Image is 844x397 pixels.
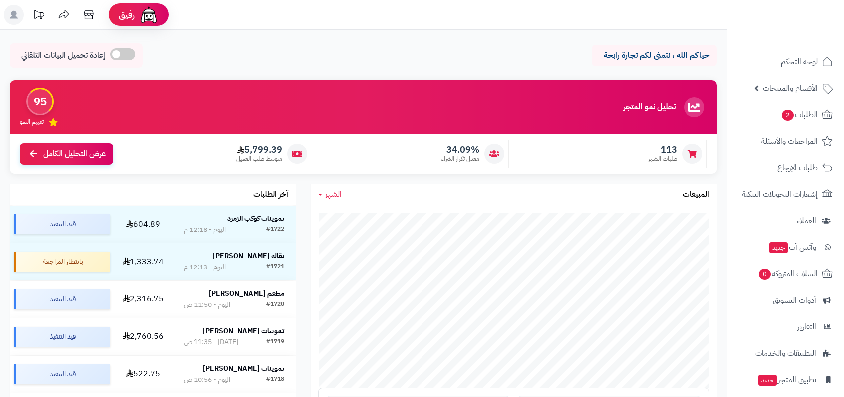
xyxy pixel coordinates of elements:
div: قيد التنفيذ [14,289,110,309]
td: 1,333.74 [114,243,172,280]
span: تقييم النمو [20,118,44,126]
a: الشهر [318,189,342,200]
a: أدوات التسويق [733,288,838,312]
a: طلبات الإرجاع [733,156,838,180]
div: #1721 [266,262,284,272]
span: 113 [648,144,677,155]
strong: تموينات كوكب الزمرد [227,213,284,224]
span: إشعارات التحويلات البنكية [742,187,818,201]
span: معدل تكرار الشراء [441,155,479,163]
span: متوسط طلب العميل [236,155,282,163]
span: الأقسام والمنتجات [763,81,818,95]
div: #1719 [266,337,284,347]
div: اليوم - 11:50 ص [184,300,230,310]
p: حياكم الله ، نتمنى لكم تجارة رابحة [599,50,709,61]
span: الطلبات [781,108,818,122]
span: عرض التحليل الكامل [43,148,106,160]
strong: مطعم [PERSON_NAME] [209,288,284,299]
div: #1720 [266,300,284,310]
strong: بقالة [PERSON_NAME] [213,251,284,261]
span: طلبات الشهر [648,155,677,163]
span: 2 [782,110,794,121]
h3: المبيعات [683,190,709,199]
a: الطلبات2 [733,103,838,127]
a: تطبيق المتجرجديد [733,368,838,392]
a: التطبيقات والخدمات [733,341,838,365]
td: 2,760.56 [114,318,172,355]
span: جديد [769,242,788,253]
strong: تموينات [PERSON_NAME] [203,326,284,336]
h3: تحليل نمو المتجر [623,103,676,112]
a: لوحة التحكم [733,50,838,74]
div: اليوم - 12:18 م [184,225,226,235]
span: السلات المتروكة [758,267,818,281]
span: 5,799.39 [236,144,282,155]
td: 522.75 [114,356,172,393]
div: [DATE] - 11:35 ص [184,337,238,347]
td: 604.89 [114,206,172,243]
span: 34.09% [441,144,479,155]
span: وآتس آب [768,240,816,254]
a: العملاء [733,209,838,233]
div: قيد التنفيذ [14,214,110,234]
span: التطبيقات والخدمات [755,346,816,360]
span: المراجعات والأسئلة [761,134,818,148]
div: #1718 [266,375,284,385]
img: logo-2.png [776,7,835,28]
div: #1722 [266,225,284,235]
div: بانتظار المراجعة [14,252,110,272]
a: المراجعات والأسئلة [733,129,838,153]
a: التقارير [733,315,838,339]
strong: تموينات [PERSON_NAME] [203,363,284,374]
span: إعادة تحميل البيانات التلقائي [21,50,105,61]
span: تطبيق المتجر [757,373,816,387]
span: أدوات التسويق [773,293,816,307]
a: عرض التحليل الكامل [20,143,113,165]
div: اليوم - 12:13 م [184,262,226,272]
a: وآتس آبجديد [733,235,838,259]
span: الشهر [325,188,342,200]
img: ai-face.png [139,5,159,25]
span: التقارير [797,320,816,334]
span: لوحة التحكم [781,55,818,69]
div: قيد التنفيذ [14,327,110,347]
a: السلات المتروكة0 [733,262,838,286]
span: طلبات الإرجاع [777,161,818,175]
div: اليوم - 10:56 ص [184,375,230,385]
span: جديد [758,375,777,386]
a: إشعارات التحويلات البنكية [733,182,838,206]
div: قيد التنفيذ [14,364,110,384]
h3: آخر الطلبات [253,190,288,199]
span: العملاء [797,214,816,228]
td: 2,316.75 [114,281,172,318]
a: تحديثات المنصة [26,5,51,27]
span: 0 [759,269,771,280]
span: رفيق [119,9,135,21]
